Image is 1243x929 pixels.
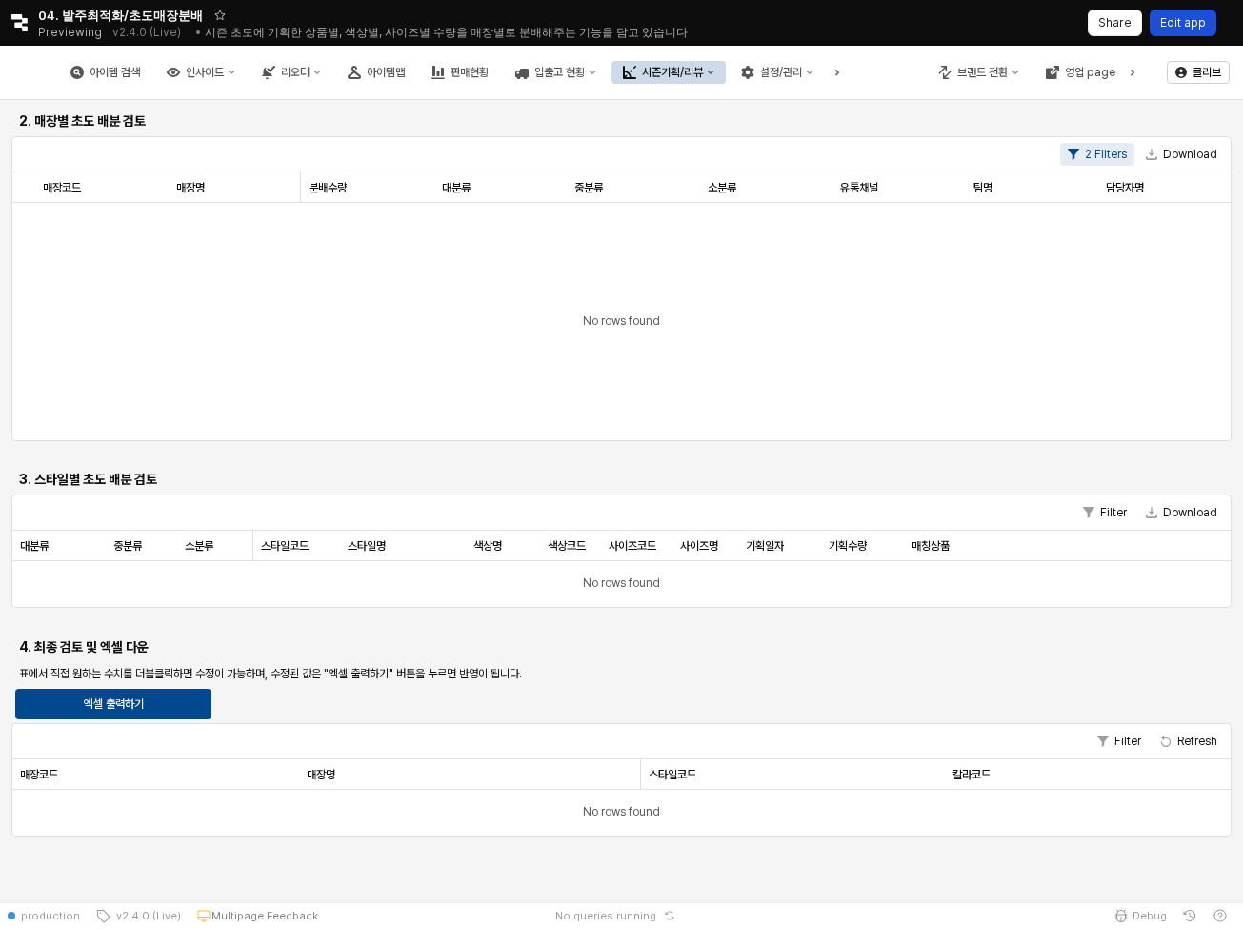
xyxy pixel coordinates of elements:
h6: 2. 매장별 초도 배분 검토 [19,112,309,130]
span: 대분류 [442,179,471,194]
button: Multipage Feedback [189,902,326,929]
button: Download [1138,501,1225,524]
button: 리오더 [251,61,332,84]
span: 시즌 초도에 기획한 상품별, 색상별, 사이즈별 수량을 매장별로 분배해주는 기능을 담고 있습니다 [205,25,688,39]
h6: 4. 최종 검토 및 엑셀 다운 [19,638,309,656]
button: 엑셀 출력하기 [15,689,211,719]
p: Share [1098,15,1132,30]
span: 담당자명 [1106,179,1144,194]
div: No rows found [12,790,1231,836]
span: 매장명 [307,766,335,781]
span: 색상명 [473,537,502,553]
button: History [1174,902,1205,929]
button: 판매현황 [420,61,500,84]
span: No queries running [555,908,656,923]
button: Download [1138,143,1225,166]
button: Edit app [1150,10,1216,36]
button: Refresh [1153,730,1225,753]
span: 스타일코드 [261,537,309,553]
span: 매칭상품 [912,537,950,553]
button: 영업 page [1034,61,1127,84]
div: Previewing v2.4.0 (Live) [38,19,191,46]
span: 중분류 [113,537,142,553]
button: Share app [1088,10,1142,36]
span: 소분류 [708,179,736,194]
p: 엑셀 출력하기 [84,697,144,712]
p: 클리브 [1193,65,1221,80]
span: Debug [1133,908,1167,923]
span: • [195,25,202,39]
button: 시즌기획/리뷰 [611,61,726,84]
span: 기획수량 [829,537,867,553]
button: 클리브 [1167,61,1230,84]
div: 영업 page [1065,66,1115,79]
span: 칼라코드 [952,766,991,781]
span: 유통채널 [840,179,878,194]
button: 아이템 검색 [59,61,151,84]
span: 04. 발주최적화/초도매장분배 [38,6,203,25]
div: 아이템 검색 [90,66,140,79]
button: Filter [1090,730,1149,753]
div: 리오더 [281,66,310,79]
div: 입출고 현황 [534,66,585,79]
span: 사이즈명 [680,537,718,553]
h6: 3. 스타일별 초도 배분 검토 [19,471,309,488]
span: v2.4.0 (Live) [110,908,181,923]
div: 아이템맵 [367,66,405,79]
span: production [21,908,80,923]
span: 스타일명 [348,537,386,553]
span: Previewing [38,23,102,42]
p: Edit app [1160,15,1206,30]
div: 판매현황 [451,66,489,79]
span: 팀명 [973,179,992,194]
button: Add app to favorites [211,6,230,25]
div: 브랜드 전환 [957,66,1008,79]
span: 매장명 [176,179,205,194]
button: Reset app state [660,910,679,921]
button: Releases and History [102,19,191,46]
button: Debug [1106,902,1174,929]
span: 색상코드 [548,537,586,553]
button: 2 Filters [1060,143,1134,166]
span: 중분류 [574,179,603,194]
span: 스타일코드 [649,766,696,781]
span: 매장코드 [20,766,58,781]
button: Filter [1075,501,1134,524]
div: 시즌기획/리뷰 [642,66,703,79]
div: 인사이트 [186,66,224,79]
div: No rows found [12,203,1231,440]
span: 대분류 [20,537,49,553]
button: 인사이트 [155,61,247,84]
span: 분배수량 [309,179,347,194]
p: v2.4.0 (Live) [112,25,181,40]
button: Help [1205,902,1235,929]
span: 매장코드 [43,179,81,194]
p: 표에서 직접 원하는 수치를 더블클릭하면 수정이 가능하며, 수정된 값은 "엑셀 출력하기" 버튼을 누르면 반영이 됩니다. [19,665,1224,682]
button: 브랜드 전환 [927,61,1031,84]
span: 기획일자 [746,537,784,553]
span: 사이즈코드 [609,537,656,553]
button: v2.4.0 (Live) [88,902,189,929]
button: 아이템맵 [336,61,416,84]
button: 입출고 현황 [504,61,608,84]
div: 설정/관리 [760,66,802,79]
p: Multipage Feedback [211,908,318,923]
div: No rows found [12,561,1231,607]
button: 설정/관리 [730,61,825,84]
span: 소분류 [185,537,213,553]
